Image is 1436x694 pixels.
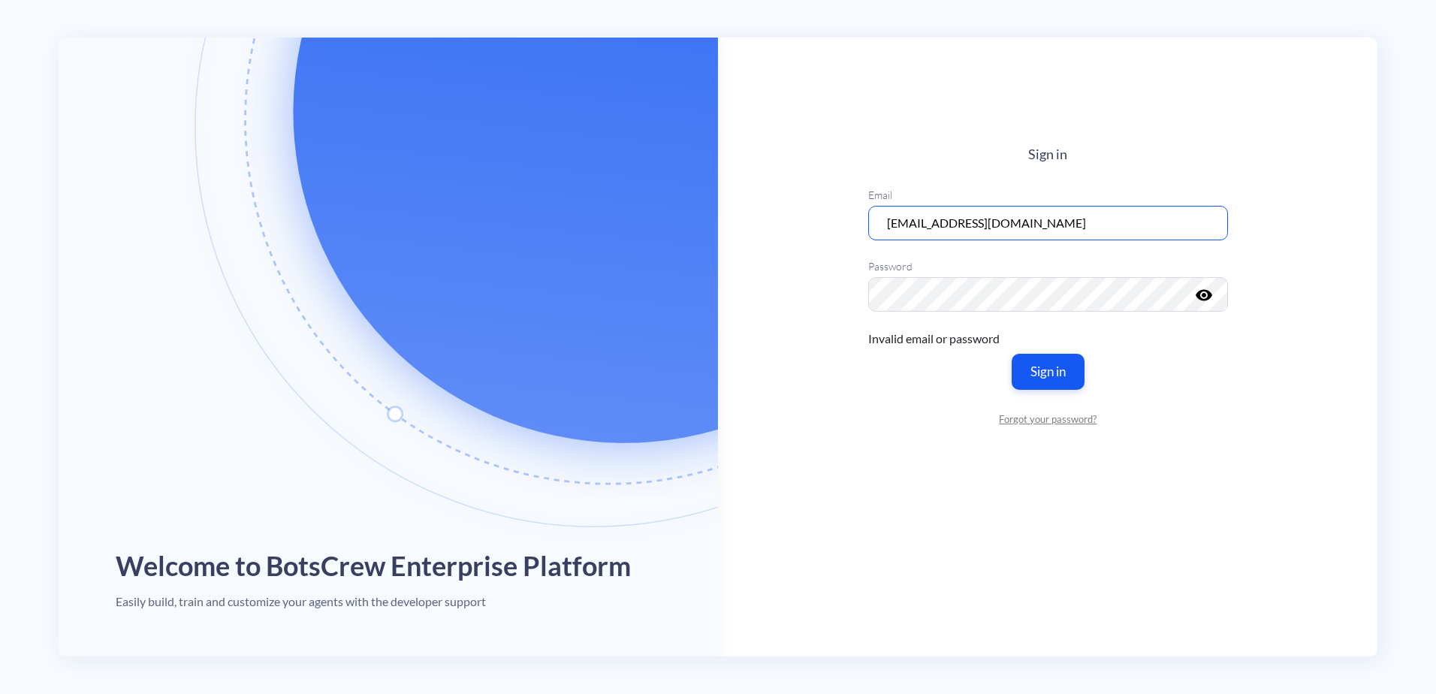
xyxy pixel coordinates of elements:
a: Forgot your password? [868,412,1228,427]
i: visibility [1194,286,1212,304]
input: Type your email [868,206,1228,240]
h4: Sign in [868,146,1228,163]
button: visibility [1194,286,1209,295]
div: Invalid email or password [868,330,1228,348]
label: Email [868,187,1228,203]
h1: Welcome to BotsCrew Enterprise Platform [116,550,631,582]
label: Password [868,258,1228,274]
button: Sign in [1011,354,1084,390]
h4: Easily build, train and customize your agents with the developer support [116,594,486,608]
